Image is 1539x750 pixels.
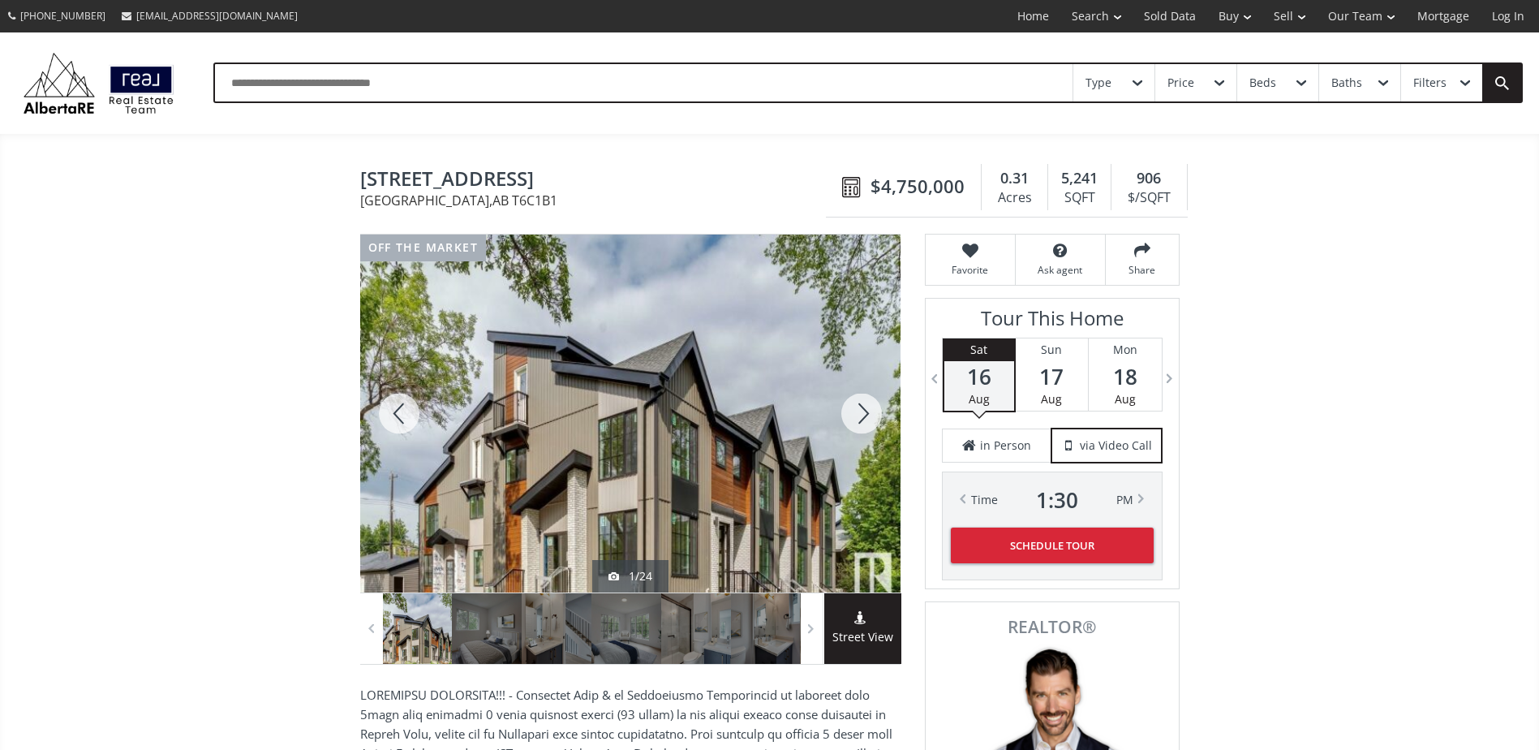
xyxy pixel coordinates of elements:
[1249,77,1276,88] div: Beds
[942,307,1163,338] h3: Tour This Home
[136,9,298,23] span: [EMAIL_ADDRESS][DOMAIN_NAME]
[1024,263,1097,277] span: Ask agent
[944,619,1161,636] span: REALTOR®
[1120,186,1178,210] div: $/SQFT
[360,235,901,593] div: 8303 87 Street Nw Edmonton, AB T6C1B1 - Photo 1 of 24
[360,168,829,193] span: 8303 87 Street Nw
[1080,437,1152,454] span: via Video Call
[969,391,990,407] span: Aug
[360,235,487,261] div: off the market
[1115,391,1136,407] span: Aug
[1016,365,1088,388] span: 17
[1089,338,1162,361] div: Mon
[944,338,1014,361] div: Sat
[1413,77,1447,88] div: Filters
[980,437,1031,454] span: in Person
[1114,263,1171,277] span: Share
[871,174,965,199] span: $4,750,000
[1167,77,1194,88] div: Price
[16,49,181,118] img: Logo
[1036,489,1078,511] span: 1 : 30
[360,194,829,207] span: [GEOGRAPHIC_DATA] , AB T6C1B1
[1089,365,1162,388] span: 18
[1016,338,1088,361] div: Sun
[1085,77,1111,88] div: Type
[990,186,1039,210] div: Acres
[971,489,1133,511] div: Time PM
[1061,168,1098,189] span: 5,241
[1041,391,1062,407] span: Aug
[1120,168,1178,189] div: 906
[20,9,105,23] span: [PHONE_NUMBER]
[934,263,1007,277] span: Favorite
[824,628,901,647] span: Street View
[608,568,652,584] div: 1/24
[1056,186,1103,210] div: SQFT
[951,528,1154,563] button: Schedule Tour
[114,1,306,31] a: [EMAIL_ADDRESS][DOMAIN_NAME]
[944,365,1014,388] span: 16
[1331,77,1362,88] div: Baths
[990,168,1039,189] div: 0.31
